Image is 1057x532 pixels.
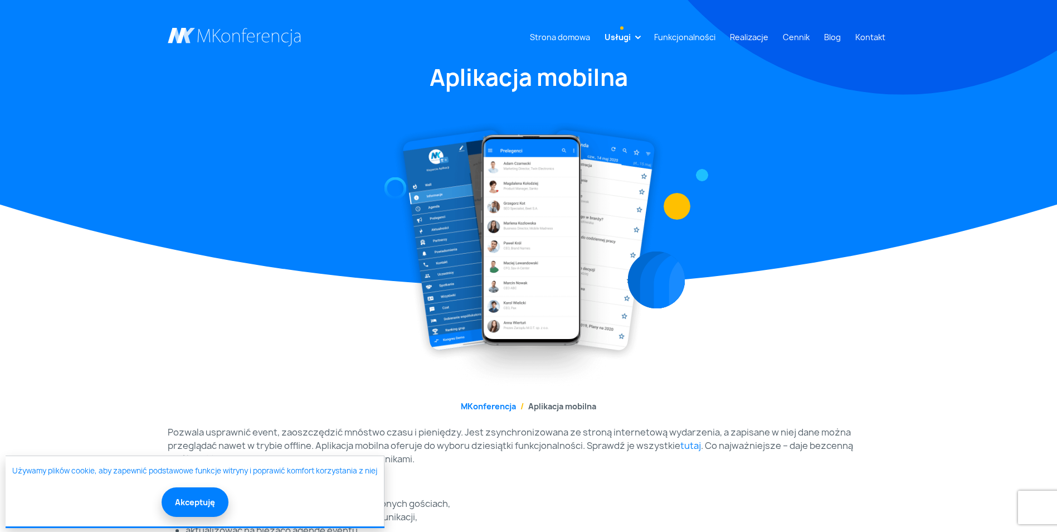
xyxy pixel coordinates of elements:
a: Funkcjonalności [650,27,720,47]
h1: Aplikacja mobilna [168,62,890,93]
a: tutaj [680,439,701,452]
li: Aplikacja mobilna [516,400,596,412]
p: Pozwala usprawnić event, zaoszczędzić mnóstwo czasu i pieniędzy. Jest zsynchronizowana ze stroną ... [168,425,890,466]
a: Realizacje [725,27,773,47]
nav: breadcrumb [168,400,890,412]
a: Blog [820,27,845,47]
img: Graficzny element strony [384,177,406,200]
a: MKonferencja [461,401,516,412]
img: Graficzny element strony [664,193,690,220]
a: Cennik [778,27,814,47]
a: Strona domowa [525,27,595,47]
img: Graficzny element strony [627,252,685,309]
li: przygotować i zaplanować całą strategię komunikacji, [186,510,890,524]
a: Używamy plików cookie, aby zapewnić podstawowe funkcje witryny i poprawić komfort korzystania z niej [12,466,377,477]
a: Kontakt [851,27,890,47]
button: Akceptuję [162,487,228,517]
li: pozyskiwać wartościową wiedzę o zgromadzonych gościach, [186,497,890,510]
img: Graficzny element strony [695,169,708,181]
a: Usługi [600,27,635,47]
p: Dzięki aplikacji mobilnej możesz: [168,475,890,488]
img: Aplikacja mobilna [393,119,665,387]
